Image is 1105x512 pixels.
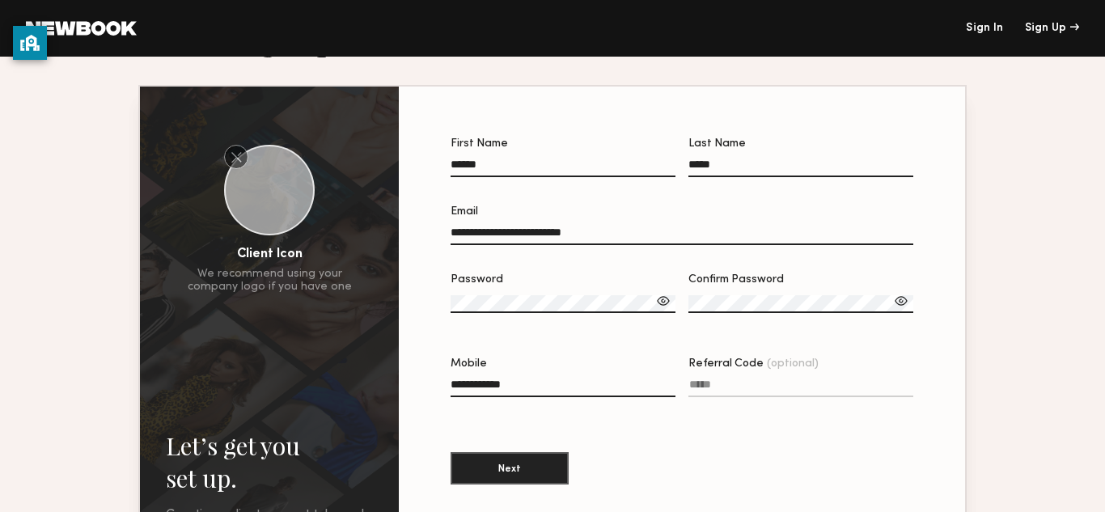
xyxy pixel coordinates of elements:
[688,159,913,177] input: Last Name
[767,358,819,370] span: (optional)
[451,452,569,484] button: Next
[688,295,913,313] input: Confirm Password
[451,226,913,245] input: Email
[966,23,1003,34] a: Sign In
[451,358,675,370] div: Mobile
[13,26,47,60] button: privacy banner
[188,268,352,294] div: We recommend using your company logo if you have one
[138,19,336,59] h1: Client Signup
[688,379,913,397] input: Referral Code(optional)
[451,206,913,218] div: Email
[688,138,913,150] div: Last Name
[166,429,373,494] h2: Let’s get you set up.
[451,274,675,286] div: Password
[451,159,675,177] input: First Name
[224,145,248,169] button: Reset Avatar
[688,358,913,370] div: Referral Code
[1025,23,1079,34] div: Sign Up
[451,379,675,397] input: Mobile
[451,138,675,150] div: First Name
[688,274,913,286] div: Confirm Password
[451,295,675,313] input: Password
[237,248,303,261] div: Client Icon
